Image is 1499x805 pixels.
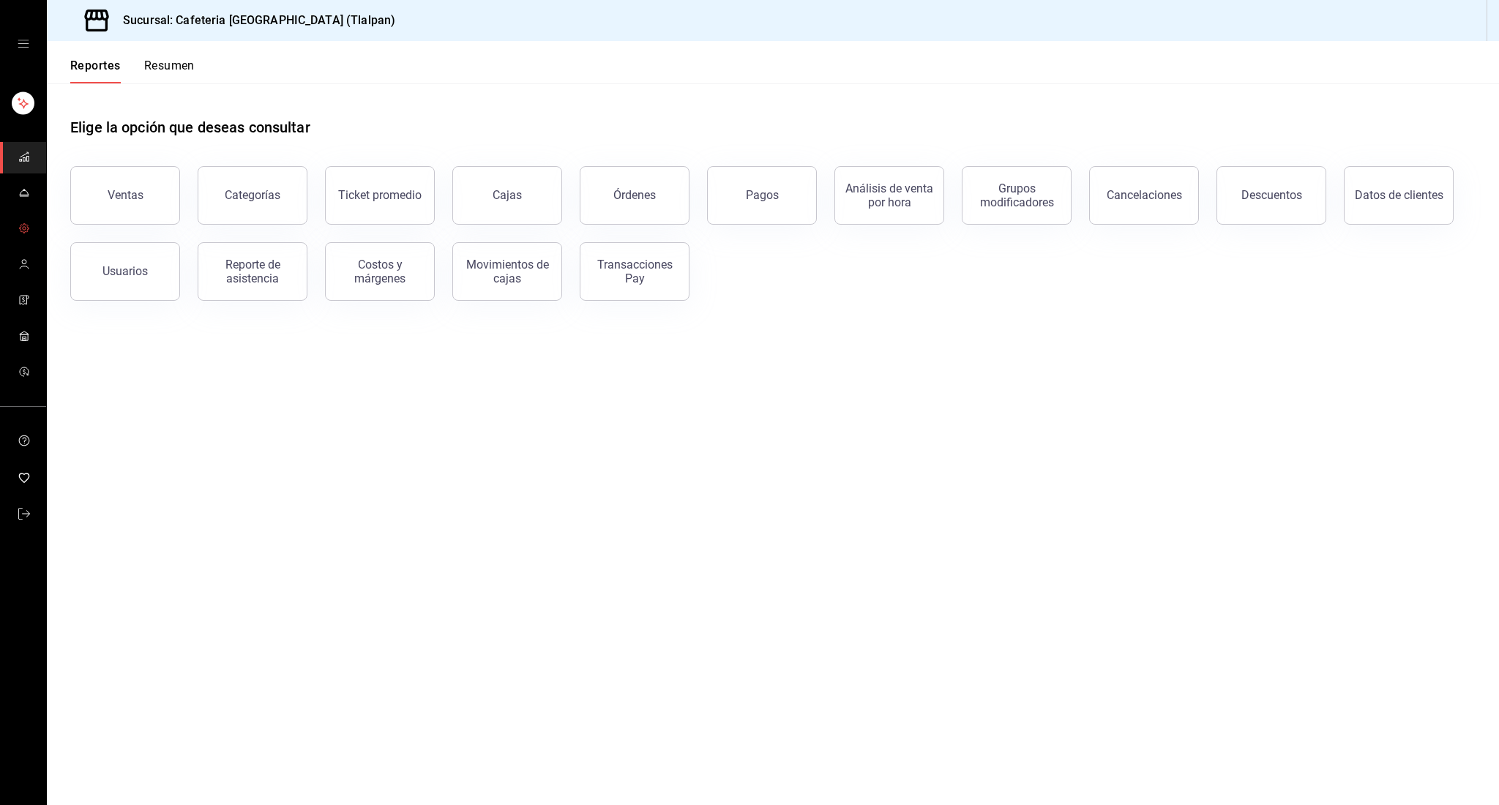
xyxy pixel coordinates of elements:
button: Análisis de venta por hora [834,166,944,225]
button: Reporte de asistencia [198,242,307,301]
button: Resumen [144,59,195,83]
div: Datos de clientes [1355,188,1443,202]
div: Costos y márgenes [334,258,425,285]
button: Categorías [198,166,307,225]
button: Transacciones Pay [580,242,689,301]
div: Descuentos [1241,188,1302,202]
button: Datos de clientes [1344,166,1454,225]
div: Órdenes [613,188,656,202]
div: Cancelaciones [1107,188,1182,202]
div: Cajas [493,188,522,202]
div: navigation tabs [70,59,195,83]
button: Usuarios [70,242,180,301]
h3: Sucursal: Cafeteria [GEOGRAPHIC_DATA] (Tlalpan) [111,12,395,29]
button: Ventas [70,166,180,225]
div: Ventas [108,188,143,202]
button: Ticket promedio [325,166,435,225]
div: Análisis de venta por hora [844,181,935,209]
div: Grupos modificadores [971,181,1062,209]
div: Movimientos de cajas [462,258,553,285]
div: Usuarios [102,264,148,278]
button: Pagos [707,166,817,225]
button: Cajas [452,166,562,225]
button: Reportes [70,59,121,83]
button: Costos y márgenes [325,242,435,301]
div: Pagos [746,188,779,202]
button: Grupos modificadores [962,166,1072,225]
div: Transacciones Pay [589,258,680,285]
div: Categorías [225,188,280,202]
button: Movimientos de cajas [452,242,562,301]
button: Cancelaciones [1089,166,1199,225]
button: Descuentos [1216,166,1326,225]
h1: Elige la opción que deseas consultar [70,116,310,138]
div: Reporte de asistencia [207,258,298,285]
div: Ticket promedio [338,188,422,202]
button: Órdenes [580,166,689,225]
button: open drawer [18,38,29,50]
